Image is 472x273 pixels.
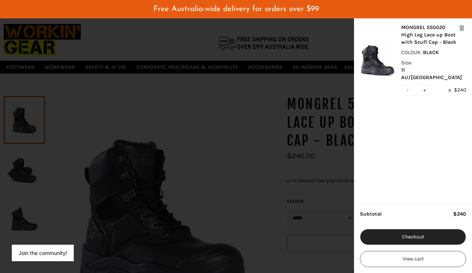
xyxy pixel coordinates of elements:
[405,85,410,95] button: -
[18,250,67,256] button: Join the community!
[457,24,466,33] button: Remove This Item
[410,85,422,95] input: Item quantity
[423,49,439,56] span: BLACK
[360,251,466,267] button: View cart
[401,59,412,67] span: Size :
[360,210,382,218] span: Subtotal
[448,87,451,93] span: x
[454,87,466,93] span: $240
[401,24,466,49] a: MONGREL 550020 High Leg Lace up Boot with Scuff Cap - Black
[401,67,466,81] span: 11 AU/[GEOGRAPHIC_DATA]
[422,85,427,95] button: +
[401,49,421,56] span: COLOUR :
[453,211,466,217] span: $240
[360,36,395,84] img: MONGREL 550020 High Leg Lace up Boot with Scuff Cap - Black
[360,229,466,245] button: Checkout
[401,24,466,46] div: MONGREL 550020 High Leg Lace up Boot with Scuff Cap - Black
[153,5,319,13] span: Free Australia-wide delivery for orders over $99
